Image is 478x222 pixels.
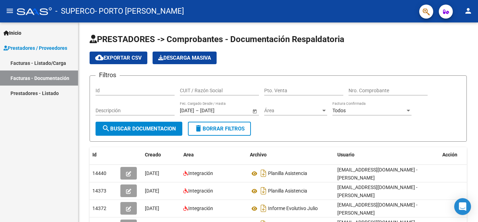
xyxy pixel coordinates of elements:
[153,52,217,64] app-download-masive: Descarga masiva de comprobantes (adjuntos)
[96,70,120,80] h3: Filtros
[259,203,268,214] i: Descargar documento
[332,108,346,113] span: Todos
[6,7,14,15] mat-icon: menu
[454,198,471,215] div: Open Intercom Messenger
[335,147,440,162] datatable-header-cell: Usuario
[268,206,318,211] span: Informe Evolutivo Julio
[95,4,184,19] span: - PORTO [PERSON_NAME]
[337,167,417,181] span: [EMAIL_ADDRESS][DOMAIN_NAME] - [PERSON_NAME]
[180,108,194,114] input: Fecha inicio
[188,188,213,194] span: Integración
[268,171,307,176] span: Planilla Asistencia
[90,52,147,64] button: Exportar CSV
[142,147,181,162] datatable-header-cell: Creado
[3,44,67,52] span: Prestadores / Proveedores
[92,152,97,157] span: Id
[95,53,104,62] mat-icon: cloud_download
[153,52,217,64] button: Descarga Masiva
[464,7,472,15] mat-icon: person
[442,152,457,157] span: Acción
[337,184,417,198] span: [EMAIL_ADDRESS][DOMAIN_NAME] - [PERSON_NAME]
[102,124,110,133] mat-icon: search
[102,126,176,132] span: Buscar Documentacion
[337,202,417,216] span: [EMAIL_ADDRESS][DOMAIN_NAME] - [PERSON_NAME]
[92,170,106,176] span: 14440
[440,147,475,162] datatable-header-cell: Acción
[188,122,251,136] button: Borrar Filtros
[259,168,268,179] i: Descargar documento
[194,124,203,133] mat-icon: delete
[183,152,194,157] span: Area
[181,147,247,162] datatable-header-cell: Area
[194,126,245,132] span: Borrar Filtros
[145,152,161,157] span: Creado
[268,188,307,194] span: Planilla Asistencia
[90,147,118,162] datatable-header-cell: Id
[3,29,21,37] span: Inicio
[96,122,182,136] button: Buscar Documentacion
[264,108,321,114] span: Área
[95,55,142,61] span: Exportar CSV
[145,170,159,176] span: [DATE]
[188,206,213,211] span: Integración
[200,108,234,114] input: Fecha fin
[90,34,344,44] span: PRESTADORES -> Comprobantes - Documentación Respaldatoria
[145,206,159,211] span: [DATE]
[247,147,335,162] datatable-header-cell: Archivo
[259,185,268,196] i: Descargar documento
[196,108,199,114] span: –
[337,152,354,157] span: Usuario
[92,188,106,194] span: 14373
[158,55,211,61] span: Descarga Masiva
[145,188,159,194] span: [DATE]
[250,152,267,157] span: Archivo
[92,206,106,211] span: 14372
[55,4,95,19] span: - SUPERCO
[251,107,258,115] button: Open calendar
[188,170,213,176] span: Integración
